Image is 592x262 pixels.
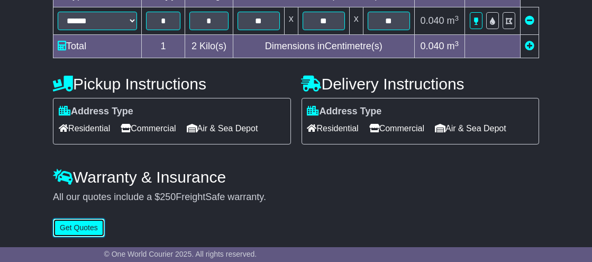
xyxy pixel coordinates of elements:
a: Add new item [525,41,534,51]
button: Get Quotes [53,219,105,237]
td: Kilo(s) [185,35,233,58]
span: Commercial [369,120,424,137]
span: 0.040 [421,15,444,26]
label: Address Type [59,106,133,118]
span: 250 [160,192,176,202]
span: 2 [192,41,197,51]
div: All our quotes include a $ FreightSafe warranty. [53,192,539,203]
a: Remove this item [525,15,534,26]
span: Residential [59,120,110,137]
span: © One World Courier 2025. All rights reserved. [104,250,257,258]
label: Address Type [307,106,382,118]
td: Dimensions in Centimetre(s) [233,35,414,58]
sup: 3 [455,40,459,48]
span: m [447,41,459,51]
td: Total [53,35,142,58]
span: Air & Sea Depot [435,120,506,137]
span: Commercial [121,120,176,137]
h4: Warranty & Insurance [53,168,539,186]
h4: Delivery Instructions [302,75,539,93]
sup: 3 [455,14,459,22]
span: Residential [307,120,359,137]
span: m [447,15,459,26]
td: 1 [142,35,185,58]
h4: Pickup Instructions [53,75,290,93]
td: x [349,7,363,35]
td: x [284,7,298,35]
span: 0.040 [421,41,444,51]
span: Air & Sea Depot [187,120,258,137]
